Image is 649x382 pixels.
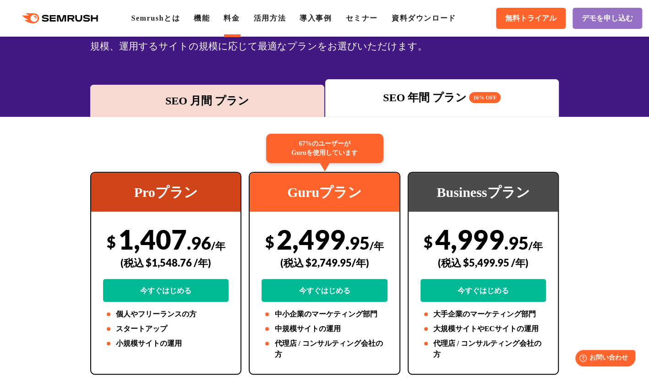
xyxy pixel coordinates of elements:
a: 導入事例 [300,14,332,22]
span: 16% OFF [469,92,501,103]
div: 1,407 [103,223,229,302]
li: スタートアップ [103,323,229,334]
span: /年 [211,240,225,252]
span: 無料トライアル [505,14,556,23]
a: デモを申し込む [573,8,642,29]
iframe: Help widget launcher [567,346,639,372]
span: $ [424,232,433,251]
li: 大手企業のマーケティング部門 [420,309,546,320]
span: /年 [370,240,384,252]
div: SEO 年間 プラン [330,89,554,106]
div: (税込 $1,548.76 /年) [103,246,229,279]
a: セミナー [345,14,377,22]
div: (税込 $5,499.95 /年) [420,246,546,279]
span: .95 [504,232,528,253]
div: (税込 $2,749.95/年) [262,246,387,279]
span: .95 [345,232,370,253]
div: SEO 月間 プラン [95,93,319,109]
a: 今すぐはじめる [262,279,387,302]
div: 67%のユーザーが Guruを使用しています [266,134,383,163]
li: 代理店 / コンサルティング会社の方 [262,338,387,360]
a: 料金 [224,14,240,22]
li: 中小企業のマーケティング部門 [262,309,387,320]
div: Businessプラン [409,173,558,212]
div: 2,499 [262,223,387,302]
a: 今すぐはじめる [103,279,229,302]
li: 中規模サイトの運用 [262,323,387,334]
li: 代理店 / コンサルティング会社の方 [420,338,546,360]
li: 個人やフリーランスの方 [103,309,229,320]
a: 資料ダウンロード [392,14,456,22]
div: 4,999 [420,223,546,302]
span: $ [107,232,116,251]
a: 無料トライアル [496,8,566,29]
a: 機能 [194,14,210,22]
div: Guruプラン [250,173,399,212]
span: デモを申し込む [582,14,633,23]
a: Semrushとは [131,14,180,22]
span: .96 [187,232,211,253]
a: 今すぐはじめる [420,279,546,302]
span: /年 [528,240,542,252]
span: $ [265,232,274,251]
li: 大規模サイトやECサイトの運用 [420,323,546,334]
li: 小規模サイトの運用 [103,338,229,349]
a: 活用方法 [254,14,286,22]
div: SEOの3つの料金プランから、広告・SNS・市場調査ツールキットをご用意しています。業務領域や会社の規模、運用するサイトの規模に応じて最適なプランをお選びいただけます。 [90,22,559,55]
div: Proプラン [91,173,240,212]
